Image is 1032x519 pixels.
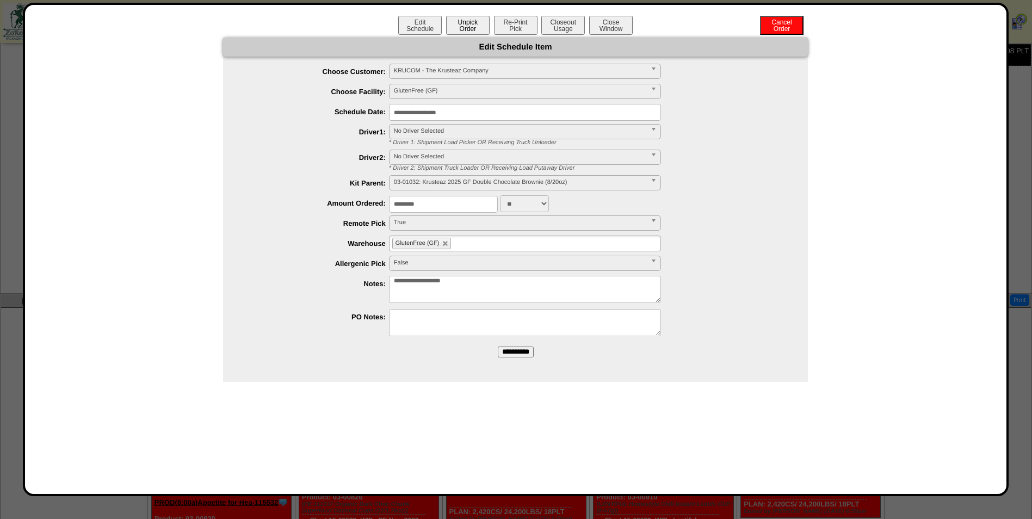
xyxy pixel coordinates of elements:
[245,179,389,187] label: Kit Parent:
[760,16,804,35] button: CancelOrder
[589,16,633,35] button: CloseWindow
[394,64,646,77] span: KRUCOM - The Krusteaz Company
[394,176,646,189] span: 03-01032: Krusteaz 2025 GF Double Chocolate Brownie (8/20oz)
[245,280,389,288] label: Notes:
[396,240,440,246] span: GlutenFree (GF)
[245,153,389,162] label: Driver2:
[394,216,646,229] span: True
[394,150,646,163] span: No Driver Selected
[588,24,634,33] a: CloseWindow
[245,239,389,248] label: Warehouse
[245,108,389,116] label: Schedule Date:
[245,67,389,76] label: Choose Customer:
[394,125,646,138] span: No Driver Selected
[245,259,389,268] label: Allergenic Pick
[446,16,490,35] button: UnpickOrder
[394,84,646,97] span: GlutenFree (GF)
[245,88,389,96] label: Choose Facility:
[541,16,585,35] button: CloseoutUsage
[245,219,389,227] label: Remote Pick
[394,256,646,269] span: False
[494,16,537,35] button: Re-PrintPick
[245,199,389,207] label: Amount Ordered:
[245,128,389,136] label: Driver1:
[245,313,389,321] label: PO Notes:
[223,38,808,57] div: Edit Schedule Item
[398,16,442,35] button: EditSchedule
[381,165,808,171] div: * Driver 2: Shipment Truck Loader OR Receiving Load Putaway Driver
[381,139,808,146] div: * Driver 1: Shipment Load Picker OR Receiving Truck Unloader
